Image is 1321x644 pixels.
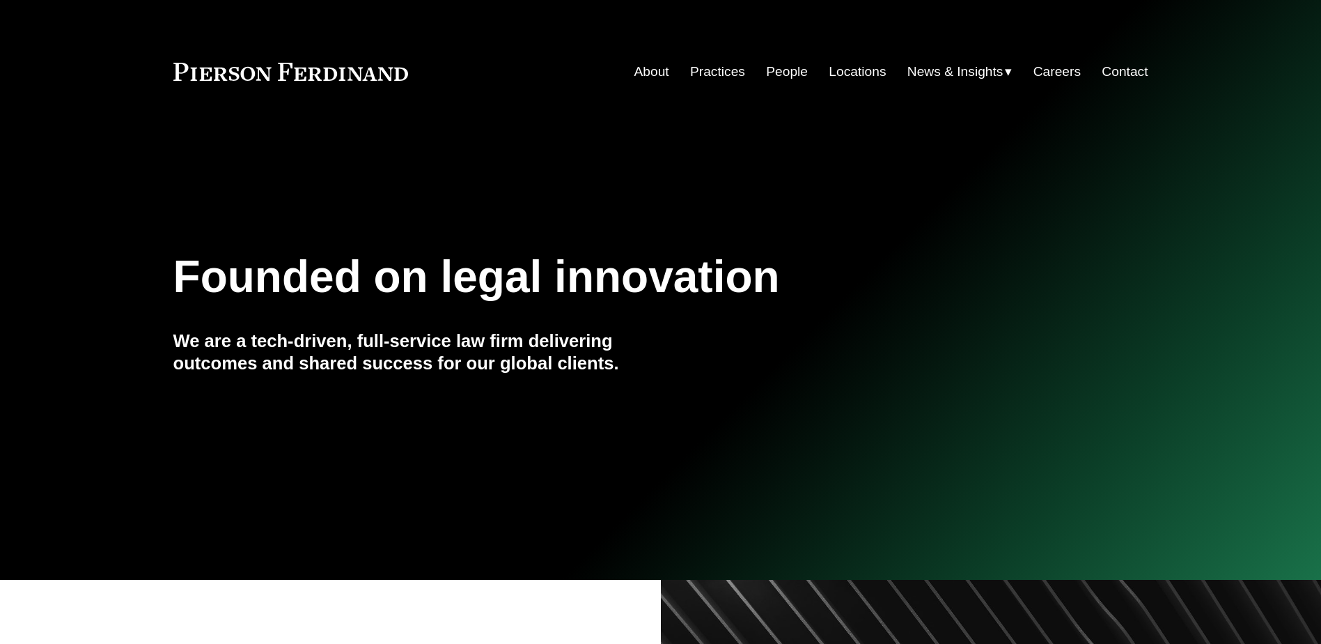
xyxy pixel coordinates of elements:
a: Contact [1102,59,1148,85]
h4: We are a tech-driven, full-service law firm delivering outcomes and shared success for our global... [173,330,661,375]
span: News & Insights [907,60,1003,84]
a: Locations [829,59,886,85]
a: Practices [690,59,745,85]
h1: Founded on legal innovation [173,252,986,302]
a: folder dropdown [907,59,1013,85]
a: People [766,59,808,85]
a: About [634,59,669,85]
a: Careers [1033,59,1081,85]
